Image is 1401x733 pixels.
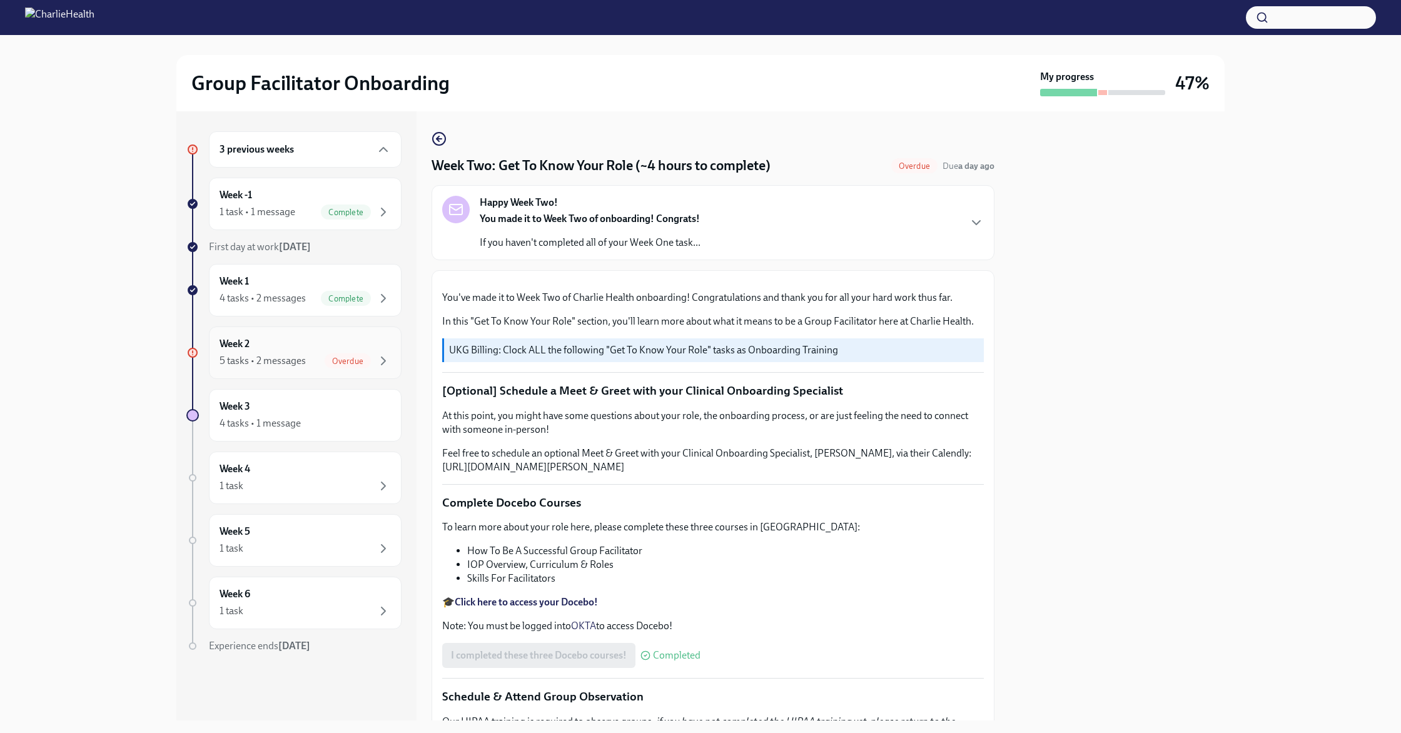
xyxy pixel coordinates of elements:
div: 1 task [220,542,243,555]
p: Complete Docebo Courses [442,495,984,511]
strong: Happy Week Two! [480,196,558,210]
div: 3 previous weeks [209,131,402,168]
p: Schedule & Attend Group Observation [442,689,984,705]
a: Week 61 task [186,577,402,629]
span: Experience ends [209,640,310,652]
p: In this "Get To Know Your Role" section, you'll learn more about what it means to be a Group Faci... [442,315,984,328]
span: Overdue [325,356,371,366]
span: Due [943,161,994,171]
span: September 29th, 2025 10:00 [943,160,994,172]
h2: Group Facilitator Onboarding [191,71,450,96]
span: Completed [653,650,701,660]
a: Click here to access your Docebo! [455,596,598,608]
h6: Week 3 [220,400,250,413]
a: Week 14 tasks • 2 messagesComplete [186,264,402,316]
div: 1 task • 1 message [220,205,295,219]
p: [Optional] Schedule a Meet & Greet with your Clinical Onboarding Specialist [442,383,984,399]
p: At this point, you might have some questions about your role, the onboarding process, or are just... [442,409,984,437]
a: Week 34 tasks • 1 message [186,389,402,442]
li: Skills For Facilitators [467,572,984,585]
div: 5 tasks • 2 messages [220,354,306,368]
h6: Week -1 [220,188,252,202]
h6: Week 1 [220,275,249,288]
li: IOP Overview, Curriculum & Roles [467,558,984,572]
h6: Week 5 [220,525,250,538]
p: Note: You must be logged into to access Docebo! [442,619,984,633]
img: CharlieHealth [25,8,94,28]
h4: Week Two: Get To Know Your Role (~4 hours to complete) [432,156,771,175]
a: Week -11 task • 1 messageComplete [186,178,402,230]
p: Feel free to schedule an optional Meet & Greet with your Clinical Onboarding Specialist, [PERSON_... [442,447,984,474]
p: UKG Billing: Clock ALL the following "Get To Know Your Role" tasks as Onboarding Training [449,343,979,357]
strong: [DATE] [278,640,310,652]
p: 🎓 [442,595,984,609]
a: Week 51 task [186,514,402,567]
h3: 47% [1175,72,1210,94]
div: 4 tasks • 1 message [220,417,301,430]
div: 1 task [220,604,243,618]
p: To learn more about your role here, please complete these three courses in [GEOGRAPHIC_DATA]: [442,520,984,534]
span: Complete [321,208,371,217]
h6: Week 6 [220,587,250,601]
span: Overdue [891,161,938,171]
strong: My progress [1040,70,1094,84]
p: If you haven't completed all of your Week One task... [480,236,701,250]
a: First day at work[DATE] [186,240,402,254]
span: First day at work [209,241,311,253]
li: How To Be A Successful Group Facilitator [467,544,984,558]
a: OKTA [571,620,596,632]
h6: Week 2 [220,337,250,351]
div: 1 task [220,479,243,493]
p: You've made it to Week Two of Charlie Health onboarding! Congratulations and thank you for all yo... [442,291,984,305]
a: Week 41 task [186,452,402,504]
span: Complete [321,294,371,303]
strong: a day ago [958,161,994,171]
strong: You made it to Week Two of onboarding! Congrats! [480,213,700,225]
div: 4 tasks • 2 messages [220,291,306,305]
h6: 3 previous weeks [220,143,294,156]
a: Week 25 tasks • 2 messagesOverdue [186,326,402,379]
strong: [DATE] [279,241,311,253]
h6: Week 4 [220,462,250,476]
